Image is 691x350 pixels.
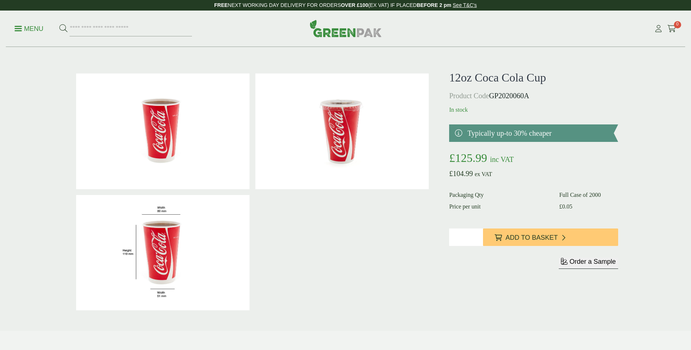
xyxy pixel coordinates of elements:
button: Order a Sample [559,258,618,269]
button: Add to Basket [483,228,618,246]
a: See T&C's [453,2,477,8]
span: Order a Sample [569,258,616,265]
bdi: 104.99 [449,170,473,178]
span: 0 [674,21,681,28]
span: inc VAT [490,155,514,163]
span: £ [449,170,453,178]
span: ex VAT [475,171,492,177]
dd: Full Case of 2000 [559,191,618,199]
img: Coke_12oz [76,195,250,311]
a: Menu [15,24,43,32]
img: 12oz Coca Cola Cup With Coke [76,73,250,189]
p: Menu [15,24,43,33]
h1: 12oz Coca Cola Cup [449,71,618,84]
p: In stock [449,106,618,114]
img: GreenPak Supplies [310,20,382,37]
i: My Account [654,25,663,32]
strong: FREE [214,2,228,8]
strong: BEFORE 2 pm [417,2,451,8]
dt: Packaging Qty [449,191,550,199]
i: Cart [667,25,676,32]
p: GP2020060A [449,90,618,101]
span: Add to Basket [506,234,558,242]
strong: OVER £100 [341,2,368,8]
bdi: 125.99 [449,151,487,164]
span: Product Code [449,92,489,100]
img: 12oz Coca Cola Cup With Lid [255,73,429,189]
dt: Price per unit [449,202,550,211]
span: £ [449,151,455,164]
a: 0 [667,23,676,34]
span: £ [559,203,562,210]
bdi: 0.05 [559,203,572,210]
